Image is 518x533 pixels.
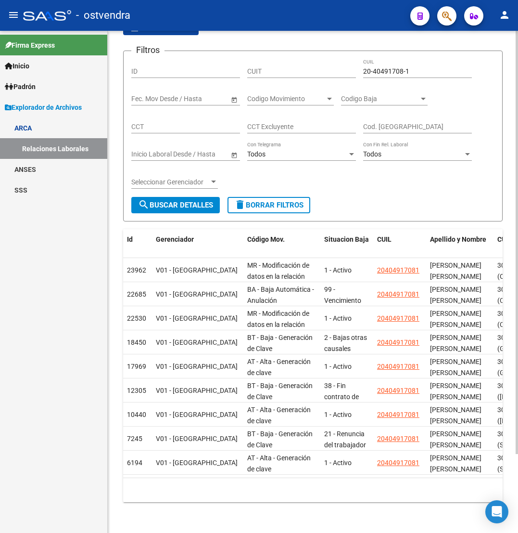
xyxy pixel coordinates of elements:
[430,382,481,401] span: LESCANO CRISTIAN EMANUEL
[247,261,309,291] span: MR - Modificación de datos en la relación CUIT –CUIL
[320,229,373,272] datatable-header-cell: Situacion Baja
[131,178,209,186] span: Seleccionar Gerenciador
[229,94,239,104] button: Open calendar
[324,235,369,243] span: Situacion Baja
[138,201,213,209] span: Buscar Detalles
[127,411,146,418] span: 10440
[8,9,19,21] mat-icon: menu
[247,235,285,243] span: Código Mov.
[156,435,238,442] span: V01 - [GEOGRAPHIC_DATA]
[127,363,146,370] span: 17969
[324,334,367,352] span: 2 - Bajas otras causales
[247,358,311,377] span: AT - Alta - Generación de clave
[430,406,481,425] span: LESCANO CRISTIAN EMANUEL
[156,290,238,298] span: V01 - [GEOGRAPHIC_DATA]
[229,150,239,160] button: Open calendar
[430,358,481,377] span: LESCANO CRISTIAN EMANUEL
[156,387,238,394] span: V01 - [GEOGRAPHIC_DATA]
[247,95,325,103] span: Codigo Movimiento
[247,150,265,158] span: Todos
[5,102,82,113] span: Explorador de Archivos
[5,61,29,71] span: Inicio
[430,310,481,328] span: LESCANO CRISTIAN EMANUEL
[377,459,419,467] span: 20404917081
[156,235,194,243] span: Gerenciador
[247,334,313,352] span: BT - Baja - Generación de Clave
[127,338,146,346] span: 18450
[247,454,311,473] span: AT - Alta - Generación de clave
[430,454,481,473] span: LESCANO CRISTIAN EMANUEL
[377,314,419,322] span: 20404917081
[127,314,146,322] span: 22530
[5,81,36,92] span: Padrón
[156,459,238,467] span: V01 - [GEOGRAPHIC_DATA]
[138,199,150,210] mat-icon: search
[127,459,142,467] span: 6194
[377,235,392,243] span: CUIL
[131,150,166,158] input: Fecha inicio
[324,363,352,370] span: 1 - Activo
[377,363,419,370] span: 20404917081
[324,430,366,493] span: 21 - Renuncia del trabajador / ART.240 - LCT / ART.64 Inc.a) L22248 y otras
[152,229,243,272] datatable-header-cell: Gerenciador
[127,435,142,442] span: 7245
[324,266,352,274] span: 1 - Activo
[76,5,130,26] span: - ostvendra
[156,314,238,322] span: V01 - [GEOGRAPHIC_DATA]
[175,150,222,158] input: Fecha fin
[156,363,238,370] span: V01 - [GEOGRAPHIC_DATA]
[324,459,352,467] span: 1 - Activo
[497,235,512,243] span: CUIT
[430,334,481,352] span: LESCANO CRISTIAN EMANUEL
[430,235,486,243] span: Apellido y Nombre
[129,24,193,32] span: Exportar CSV
[377,266,419,274] span: 20404917081
[131,43,164,57] h3: Filtros
[227,197,310,213] button: Borrar Filtros
[341,95,419,103] span: Codigo Baja
[131,197,220,213] button: Buscar Detalles
[131,95,166,103] input: Fecha inicio
[324,286,366,359] span: 99 - Vencimiento de contrato a plazo fijo o determ., a tiempo compl. o parcial
[377,338,419,346] span: 20404917081
[377,290,419,298] span: 20404917081
[247,406,311,425] span: AT - Alta - Generación de clave
[324,314,352,322] span: 1 - Activo
[123,229,152,272] datatable-header-cell: Id
[127,290,146,298] span: 22685
[127,266,146,274] span: 23962
[324,382,372,455] span: 38 - Fin contrato de aprendiz. y pasant./Art.1y2 Ley 25877; Art.2y19 Ley 25013
[234,199,246,210] mat-icon: delete
[377,435,419,442] span: 20404917081
[377,411,419,418] span: 20404917081
[430,261,481,280] span: LESCANO CRISTIAN EMANUEL
[430,430,481,449] span: LESCANO CRISTIAN EMANUEL
[156,338,238,346] span: V01 - [GEOGRAPHIC_DATA]
[426,229,493,272] datatable-header-cell: Apellido y Nombre
[247,310,309,339] span: MR - Modificación de datos en la relación CUIT –CUIL
[499,9,510,21] mat-icon: person
[247,286,314,304] span: BA - Baja Automática - Anulación
[247,430,313,449] span: BT - Baja - Generación de Clave
[127,235,133,243] span: Id
[377,387,419,394] span: 20404917081
[156,411,238,418] span: V01 - [GEOGRAPHIC_DATA]
[324,411,352,418] span: 1 - Activo
[373,229,426,272] datatable-header-cell: CUIL
[363,150,381,158] span: Todos
[243,229,320,272] datatable-header-cell: Código Mov.
[485,500,508,523] div: Open Intercom Messenger
[234,201,303,209] span: Borrar Filtros
[430,286,481,304] span: LESCANO CRISTIAN EMANUEL
[127,387,146,394] span: 12305
[247,382,313,401] span: BT - Baja - Generación de Clave
[175,95,222,103] input: Fecha fin
[156,266,238,274] span: V01 - [GEOGRAPHIC_DATA]
[5,40,55,51] span: Firma Express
